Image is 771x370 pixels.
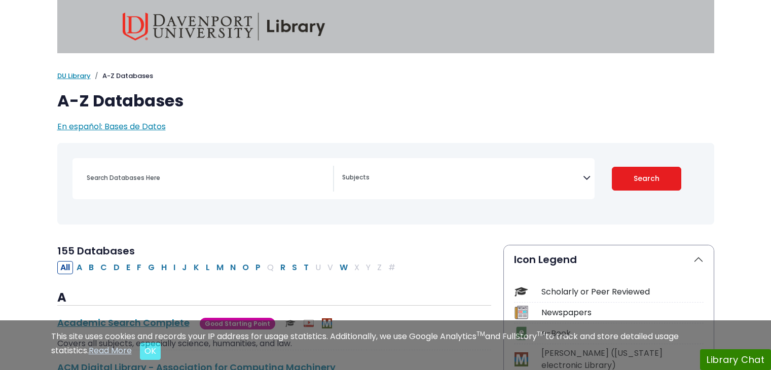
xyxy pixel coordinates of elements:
button: Filter Results G [145,261,158,274]
a: Academic Search Complete [57,316,190,329]
img: Icon Scholarly or Peer Reviewed [515,285,528,299]
button: Icon Legend [504,245,714,274]
button: Close [140,343,161,360]
button: Filter Results O [239,261,252,274]
button: Filter Results M [213,261,227,274]
a: DU Library [57,71,91,81]
img: Icon Newspapers [515,306,528,319]
button: Filter Results H [158,261,170,274]
sup: TM [476,329,485,338]
span: 155 Databases [57,244,135,258]
h3: A [57,290,491,306]
img: Scholarly or Peer Reviewed [285,318,296,328]
a: En español: Bases de Datos [57,121,166,132]
button: Filter Results P [252,261,264,274]
img: Audio & Video [304,318,314,328]
nav: breadcrumb [57,71,714,81]
button: Filter Results C [97,261,110,274]
button: Filter Results A [74,261,85,274]
button: All [57,261,73,274]
button: Filter Results E [123,261,133,274]
sup: TM [537,329,545,338]
button: Filter Results B [86,261,97,274]
nav: Search filters [57,143,714,225]
button: Filter Results W [337,261,351,274]
img: MeL (Michigan electronic Library) [322,318,332,328]
button: Filter Results D [111,261,123,274]
button: Filter Results K [191,261,202,274]
textarea: Search [342,174,583,182]
button: Filter Results R [277,261,288,274]
button: Filter Results F [134,261,144,274]
div: Alpha-list to filter by first letter of database name [57,261,399,273]
button: Library Chat [700,349,771,370]
button: Submit for Search Results [612,167,681,191]
button: Filter Results J [179,261,190,274]
button: Filter Results I [170,261,178,274]
button: Filter Results T [301,261,312,274]
img: Davenport University Library [123,13,325,41]
button: Filter Results N [227,261,239,274]
input: Search database by title or keyword [81,170,333,185]
div: Scholarly or Peer Reviewed [541,286,704,298]
div: This site uses cookies and records your IP address for usage statistics. Additionally, we use Goo... [51,330,720,360]
div: Newspapers [541,307,704,319]
h1: A-Z Databases [57,91,714,110]
button: Filter Results S [289,261,300,274]
li: A-Z Databases [91,71,153,81]
span: Good Starting Point [200,318,275,329]
button: Filter Results L [203,261,213,274]
a: Read More [89,345,132,356]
